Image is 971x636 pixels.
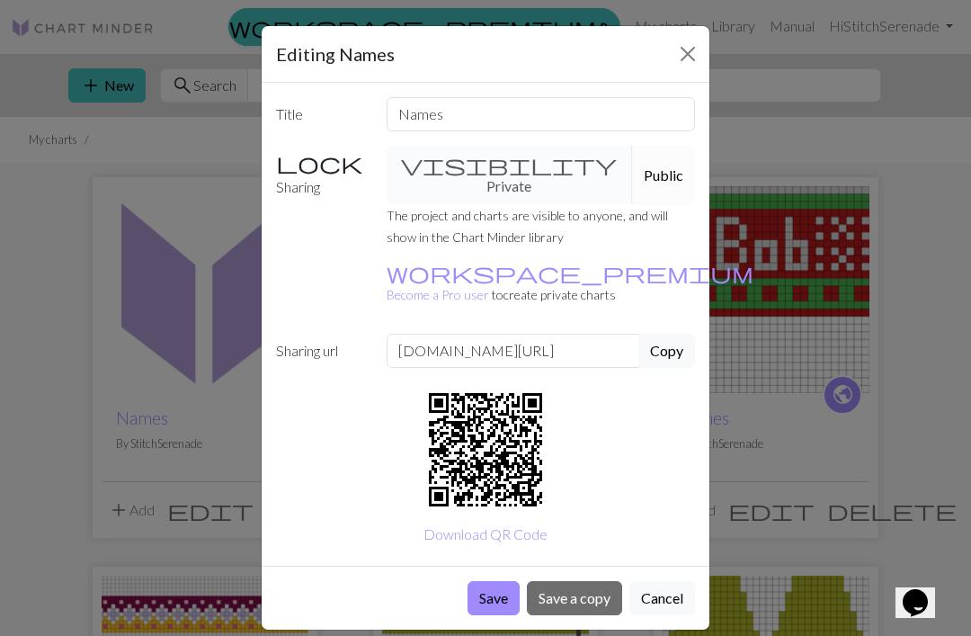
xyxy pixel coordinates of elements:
[468,581,520,615] button: Save
[629,581,695,615] button: Cancel
[387,265,753,302] a: Become a Pro user
[265,334,376,368] label: Sharing url
[276,40,395,67] h5: Editing Names
[673,40,702,68] button: Close
[387,265,753,302] small: to create private charts
[265,97,376,131] label: Title
[527,581,622,615] button: Save a copy
[638,334,695,368] button: Copy
[412,517,559,551] button: Download QR Code
[265,146,376,204] label: Sharing
[387,208,668,245] small: The project and charts are visible to anyone, and will show in the Chart Minder library
[895,564,953,618] iframe: chat widget
[387,260,753,285] span: workspace_premium
[632,146,695,204] button: Public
